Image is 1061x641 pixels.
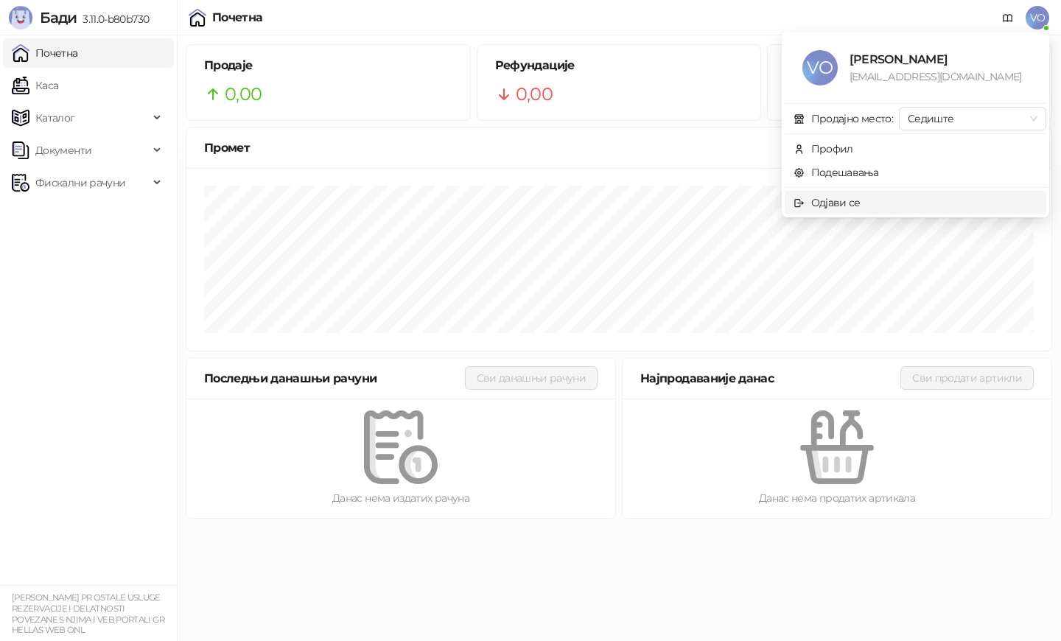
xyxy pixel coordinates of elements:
[516,80,553,108] span: 0,00
[811,111,893,127] div: Продајно место:
[9,6,32,29] img: Logo
[850,69,1029,85] div: [EMAIL_ADDRESS][DOMAIN_NAME]
[12,592,164,635] small: [PERSON_NAME] PR OSTALE USLUGE REZERVACIJE I DELATNOSTI POVEZANE S NJIMA I VEB PORTALI GR HELLAS ...
[811,141,853,157] div: Профил
[640,369,900,388] div: Најпродаваније данас
[12,71,58,100] a: Каса
[204,369,465,388] div: Последњи данашњи рачуни
[40,9,77,27] span: Бади
[77,13,149,26] span: 3.11.0-b80b730
[204,57,452,74] h5: Продаје
[212,12,263,24] div: Почетна
[908,108,1037,130] span: Седиште
[210,490,592,506] div: Данас нема издатих рачуна
[225,80,262,108] span: 0,00
[35,136,91,165] span: Документи
[996,6,1020,29] a: Документација
[465,366,598,390] button: Сви данашњи рачуни
[900,366,1034,390] button: Сви продати артикли
[811,195,861,211] div: Одјави се
[1026,6,1049,29] span: VO
[204,139,1034,157] div: Промет
[646,490,1028,506] div: Данас нема продатих артикала
[850,50,1029,69] div: [PERSON_NAME]
[794,166,879,179] a: Подешавања
[802,50,838,85] span: VO
[12,38,78,68] a: Почетна
[495,57,743,74] h5: Рефундације
[35,103,75,133] span: Каталог
[35,168,125,197] span: Фискални рачуни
